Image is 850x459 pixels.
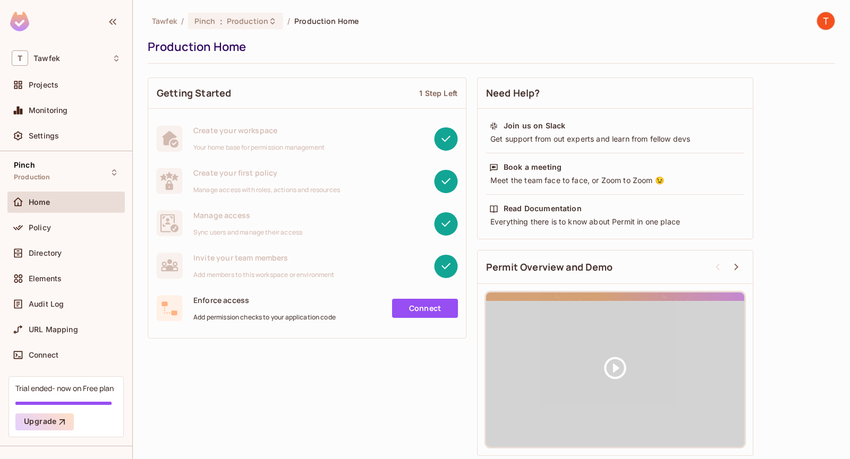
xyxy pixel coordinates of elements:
[486,261,613,274] span: Permit Overview and Demo
[294,16,359,26] span: Production Home
[489,216,741,227] div: Everything there is to know about Permit in one place
[193,271,335,279] span: Add members to this workspace or environment
[29,325,78,334] span: URL Mapping
[29,300,64,308] span: Audit Log
[10,12,29,31] img: SReyMgAAAABJRU5ErkJggg==
[157,86,231,100] span: Getting Started
[194,16,216,26] span: Pinch
[29,274,62,283] span: Elements
[193,295,336,305] span: Enforce access
[193,253,335,263] span: Invite your team members
[29,198,50,206] span: Home
[14,173,50,181] span: Production
[193,125,325,135] span: Create your workspace
[148,39,830,55] div: Production Home
[193,228,302,237] span: Sync users and manage their access
[33,54,60,63] span: Workspace: Tawfek
[504,162,562,172] div: Book a meeting
[29,223,51,232] span: Policy
[489,175,741,186] div: Meet the team face to face, or Zoom to Zoom 😉
[193,313,336,322] span: Add permission checks to your application code
[29,106,68,115] span: Monitoring
[29,351,58,359] span: Connect
[29,81,58,89] span: Projects
[193,168,340,178] span: Create your first policy
[419,88,457,98] div: 1 Step Left
[227,16,268,26] span: Production
[287,16,290,26] li: /
[504,120,565,131] div: Join us on Slack
[29,132,59,140] span: Settings
[152,16,177,26] span: the active workspace
[181,16,184,26] li: /
[193,186,340,194] span: Manage access with roles, actions and resources
[193,210,302,220] span: Manage access
[12,50,28,66] span: T
[392,299,458,318] a: Connect
[15,383,114,393] div: Trial ended- now on Free plan
[14,161,35,169] span: Pinch
[817,12,835,30] img: Tawfek Daghistani
[193,143,325,152] span: Your home base for permission management
[29,249,62,257] span: Directory
[504,203,582,214] div: Read Documentation
[219,17,223,25] span: :
[15,413,74,430] button: Upgrade
[486,86,540,100] span: Need Help?
[489,134,741,144] div: Get support from out experts and learn from fellow devs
